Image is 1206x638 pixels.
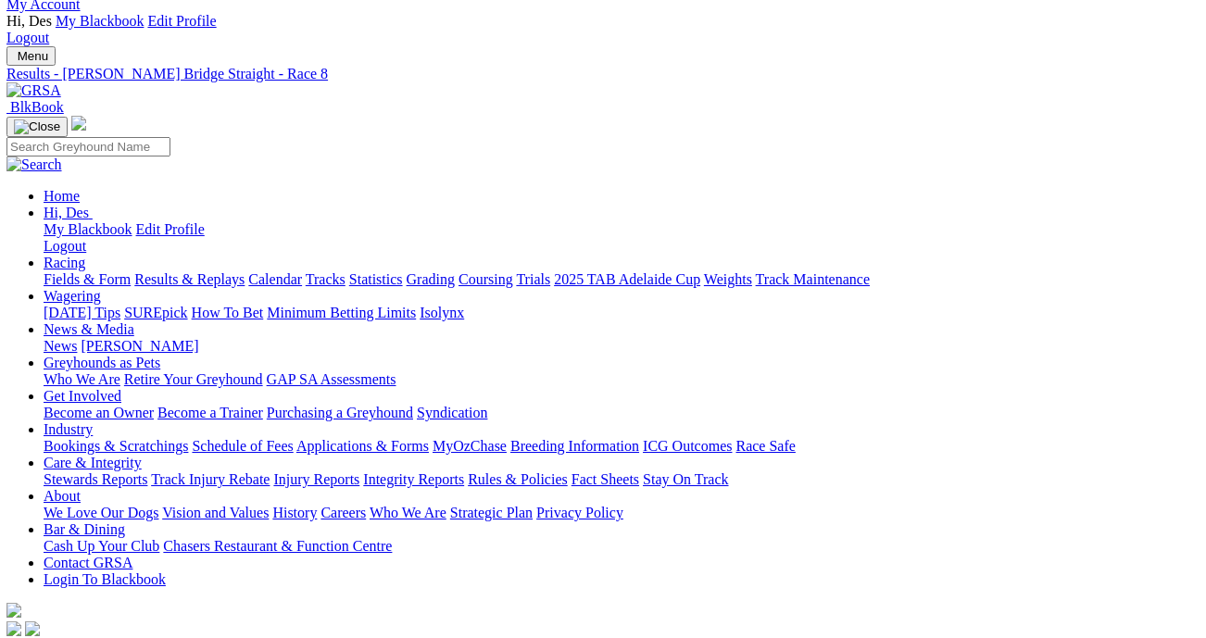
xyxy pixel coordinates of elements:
[44,188,80,204] a: Home
[6,137,170,156] input: Search
[192,305,264,320] a: How To Bet
[643,471,728,487] a: Stay On Track
[44,505,158,520] a: We Love Our Dogs
[417,405,487,420] a: Syndication
[44,471,1198,488] div: Care & Integrity
[44,305,120,320] a: [DATE] Tips
[44,338,1198,355] div: News & Media
[44,555,132,570] a: Contact GRSA
[25,621,40,636] img: twitter.svg
[56,13,144,29] a: My Blackbook
[44,205,89,220] span: Hi, Des
[157,405,263,420] a: Become a Trainer
[151,471,270,487] a: Track Injury Rebate
[147,13,216,29] a: Edit Profile
[192,438,293,454] a: Schedule of Fees
[124,371,263,387] a: Retire Your Greyhound
[44,288,101,304] a: Wagering
[44,438,1198,455] div: Industry
[735,438,795,454] a: Race Safe
[296,438,429,454] a: Applications & Forms
[44,388,121,404] a: Get Involved
[44,571,166,587] a: Login To Blackbook
[44,405,154,420] a: Become an Owner
[267,305,416,320] a: Minimum Betting Limits
[71,116,86,131] img: logo-grsa-white.png
[162,505,269,520] a: Vision and Values
[267,405,413,420] a: Purchasing a Greyhound
[44,338,77,354] a: News
[44,471,147,487] a: Stewards Reports
[10,99,64,115] span: BlkBook
[643,438,732,454] a: ICG Outcomes
[44,355,160,370] a: Greyhounds as Pets
[510,438,639,454] a: Breeding Information
[44,255,85,270] a: Racing
[44,271,131,287] a: Fields & Form
[536,505,623,520] a: Privacy Policy
[468,471,568,487] a: Rules & Policies
[44,205,93,220] a: Hi, Des
[272,505,317,520] a: History
[44,455,142,470] a: Care & Integrity
[163,538,392,554] a: Chasers Restaurant & Function Centre
[554,271,700,287] a: 2025 TAB Adelaide Cup
[14,119,60,134] img: Close
[6,117,68,137] button: Toggle navigation
[6,13,1198,46] div: My Account
[44,238,86,254] a: Logout
[6,13,52,29] span: Hi, Des
[6,46,56,66] button: Toggle navigation
[349,271,403,287] a: Statistics
[6,99,64,115] a: BlkBook
[44,438,188,454] a: Bookings & Scratchings
[6,82,61,99] img: GRSA
[81,338,198,354] a: [PERSON_NAME]
[320,505,366,520] a: Careers
[44,271,1198,288] div: Racing
[407,271,455,287] a: Grading
[44,421,93,437] a: Industry
[44,221,132,237] a: My Blackbook
[44,221,1198,255] div: Hi, Des
[136,221,205,237] a: Edit Profile
[433,438,507,454] a: MyOzChase
[704,271,752,287] a: Weights
[44,371,120,387] a: Who We Are
[450,505,533,520] a: Strategic Plan
[44,538,1198,555] div: Bar & Dining
[44,321,134,337] a: News & Media
[44,505,1198,521] div: About
[306,271,345,287] a: Tracks
[6,603,21,618] img: logo-grsa-white.png
[6,156,62,173] img: Search
[420,305,464,320] a: Isolynx
[44,521,125,537] a: Bar & Dining
[18,49,48,63] span: Menu
[44,538,159,554] a: Cash Up Your Club
[273,471,359,487] a: Injury Reports
[134,271,245,287] a: Results & Replays
[572,471,639,487] a: Fact Sheets
[6,621,21,636] img: facebook.svg
[370,505,446,520] a: Who We Are
[516,271,550,287] a: Trials
[267,371,396,387] a: GAP SA Assessments
[248,271,302,287] a: Calendar
[124,305,187,320] a: SUREpick
[44,405,1198,421] div: Get Involved
[44,305,1198,321] div: Wagering
[459,271,513,287] a: Coursing
[756,271,870,287] a: Track Maintenance
[44,488,81,504] a: About
[363,471,464,487] a: Integrity Reports
[6,66,1198,82] a: Results - [PERSON_NAME] Bridge Straight - Race 8
[6,30,49,45] a: Logout
[44,371,1198,388] div: Greyhounds as Pets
